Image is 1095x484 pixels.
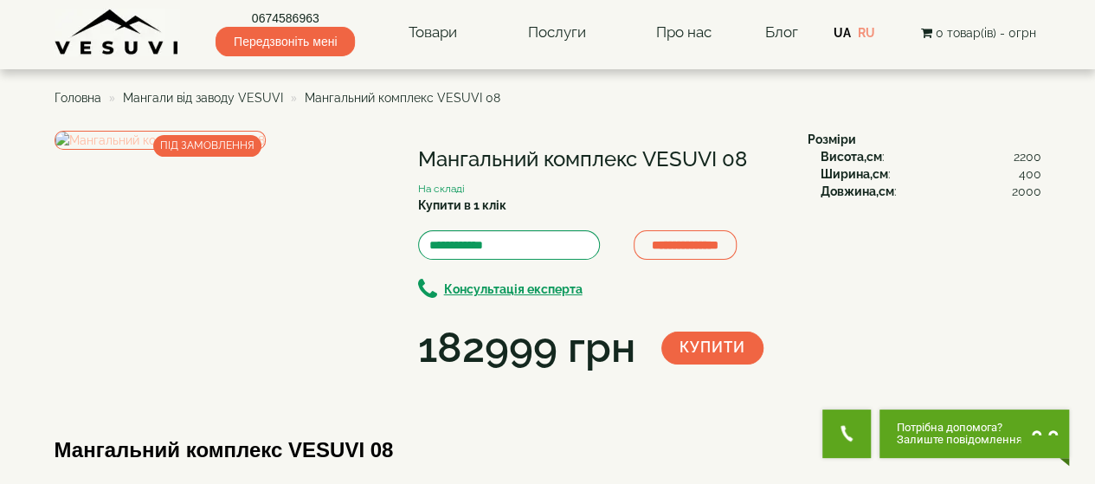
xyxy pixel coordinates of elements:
div: : [821,183,1041,200]
span: Передзвоніть мені [216,27,355,56]
b: Висота,см [821,150,882,164]
label: Купити в 1 клік [418,197,506,214]
a: UA [834,26,851,40]
span: ПІД ЗАМОВЛЕННЯ [153,135,261,157]
a: Мангали від заводу VESUVI [123,91,283,105]
button: Купити [661,332,763,365]
a: Блог [764,23,797,41]
button: 0 товар(ів) - 0грн [915,23,1040,42]
span: 400 [1019,165,1041,183]
img: Мангальний комплекс VESUVI 08 [55,131,266,150]
a: 0674586963 [216,10,355,27]
span: 0 товар(ів) - 0грн [935,26,1035,40]
small: На складі [418,183,465,195]
b: Розміри [808,132,856,146]
span: Потрібна допомога? [897,422,1022,434]
div: : [821,148,1041,165]
span: Мангальний комплекс VESUVI 08 [305,91,500,105]
a: RU [858,26,875,40]
a: Головна [55,91,101,105]
h1: Мангальний комплекс VESUVI 08 [418,148,782,171]
div: 182999 грн [418,319,635,378]
img: Завод VESUVI [55,9,180,56]
span: 2000 [1012,183,1041,200]
div: : [821,165,1041,183]
button: Chat button [879,410,1069,458]
b: Довжина,см [821,184,894,198]
b: Консультація експерта [444,282,583,296]
span: Залиште повідомлення [897,434,1022,446]
a: Товари [391,13,474,53]
button: Get Call button [822,410,871,458]
a: Про нас [639,13,729,53]
b: Ширина,см [821,167,888,181]
a: Послуги [510,13,602,53]
span: 2200 [1014,148,1041,165]
b: Мангальний комплекс VESUVI 08 [55,438,394,461]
